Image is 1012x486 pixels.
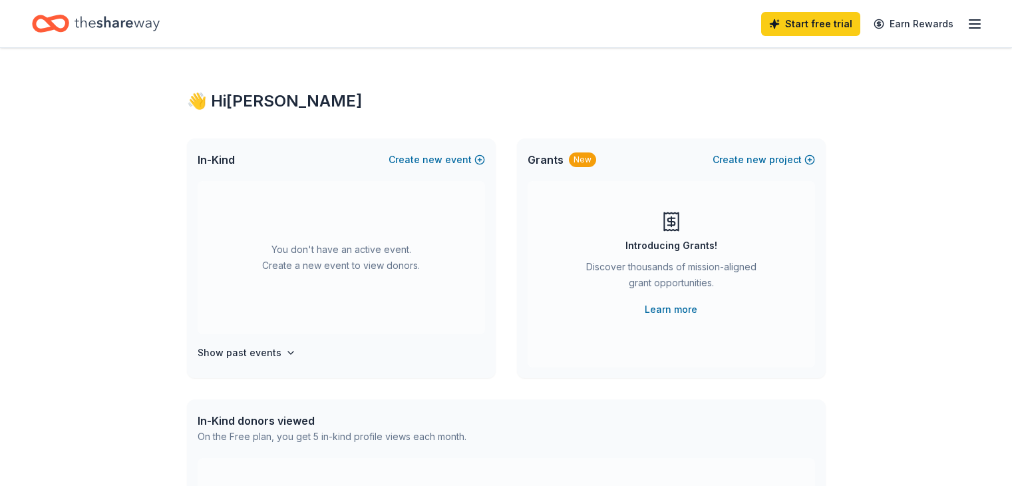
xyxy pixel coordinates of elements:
[422,152,442,168] span: new
[198,345,281,361] h4: Show past events
[187,91,826,112] div: 👋 Hi [PERSON_NAME]
[581,259,762,296] div: Discover thousands of mission-aligned grant opportunities.
[198,345,296,361] button: Show past events
[528,152,564,168] span: Grants
[198,152,235,168] span: In-Kind
[32,8,160,39] a: Home
[866,12,961,36] a: Earn Rewards
[713,152,815,168] button: Createnewproject
[645,302,697,318] a: Learn more
[198,181,485,334] div: You don't have an active event. Create a new event to view donors.
[761,12,860,36] a: Start free trial
[625,238,717,254] div: Introducing Grants!
[198,413,466,429] div: In-Kind donors viewed
[198,429,466,445] div: On the Free plan, you get 5 in-kind profile views each month.
[389,152,485,168] button: Createnewevent
[569,152,596,167] div: New
[747,152,766,168] span: new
